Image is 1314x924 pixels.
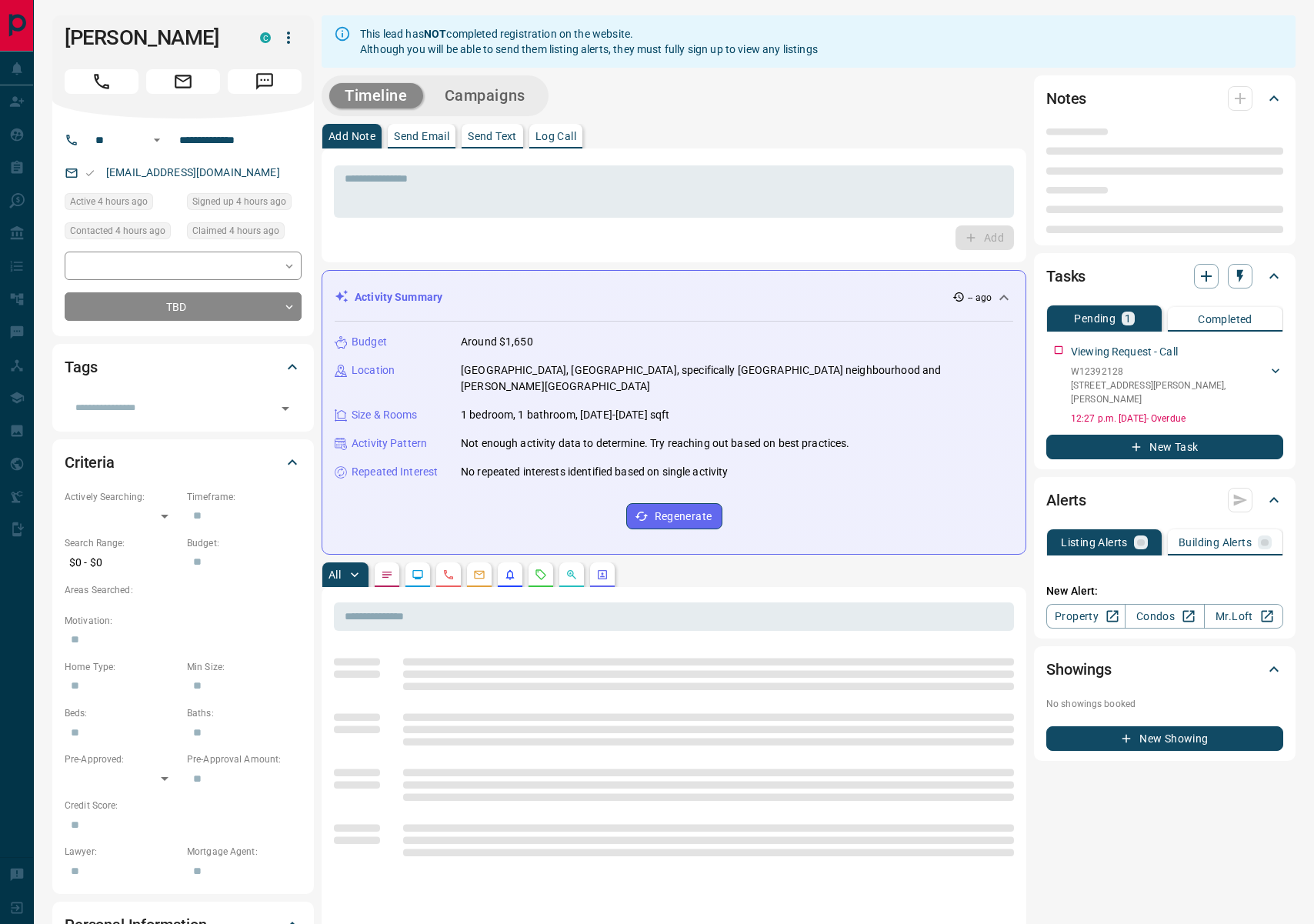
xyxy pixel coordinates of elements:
h2: Notes [1046,86,1086,111]
svg: Requests [535,569,547,581]
p: Pre-Approval Amount: [187,752,302,766]
svg: Calls [442,569,455,581]
div: Tags [65,349,302,385]
strong: NOT [424,28,446,40]
p: 1 bedroom, 1 bathroom, [DATE]-[DATE] sqft [461,407,669,423]
p: No repeated interests identified based on single activity [461,464,729,480]
div: Sat Sep 13 2025 [187,222,302,244]
p: Activity Summary [355,289,442,305]
div: Sat Sep 13 2025 [65,193,179,215]
p: Not enough activity data to determine. Try reaching out based on best practices. [461,435,850,452]
svg: Email Valid [85,168,95,178]
p: 1 [1125,313,1131,324]
button: New Task [1046,435,1283,459]
p: Size & Rooms [352,407,418,423]
p: Completed [1198,314,1252,325]
p: Building Alerts [1179,537,1252,548]
svg: Opportunities [565,569,578,581]
div: TBD [65,292,302,321]
p: Viewing Request - Call [1071,344,1178,360]
p: -- ago [968,291,992,305]
p: Listing Alerts [1061,537,1128,548]
p: [STREET_ADDRESS][PERSON_NAME] , [PERSON_NAME] [1071,379,1268,406]
svg: Agent Actions [596,569,609,581]
button: Open [148,131,166,149]
span: Active 4 hours ago [70,194,148,209]
button: New Showing [1046,726,1283,751]
div: Notes [1046,80,1283,117]
div: Showings [1046,651,1283,688]
p: W12392128 [1071,365,1268,379]
a: Condos [1125,604,1204,629]
p: All [328,569,341,580]
p: Credit Score: [65,799,302,812]
div: This lead has completed registration on the website. Although you will be able to send them listi... [360,20,818,63]
p: Add Note [328,131,375,142]
svg: Emails [473,569,485,581]
p: [GEOGRAPHIC_DATA], [GEOGRAPHIC_DATA], specifically [GEOGRAPHIC_DATA] neighbourhood and [PERSON_NA... [461,362,1013,395]
p: Timeframe: [187,490,302,504]
svg: Listing Alerts [504,569,516,581]
button: Campaigns [429,83,541,108]
div: Alerts [1046,482,1283,519]
p: Beds: [65,706,179,720]
p: Activity Pattern [352,435,427,452]
p: No showings booked [1046,697,1283,711]
span: Contacted 4 hours ago [70,223,165,239]
h2: Tags [65,355,97,379]
div: condos.ca [260,32,271,43]
p: Send Email [394,131,449,142]
p: Budget [352,334,387,350]
div: Activity Summary-- ago [335,283,1013,312]
p: Pending [1074,313,1116,324]
div: Tasks [1046,258,1283,295]
p: Baths: [187,706,302,720]
span: Message [228,69,302,94]
h1: [PERSON_NAME] [65,25,237,50]
button: Open [275,398,296,419]
a: [EMAIL_ADDRESS][DOMAIN_NAME] [106,166,280,178]
p: Log Call [535,131,576,142]
span: Call [65,69,138,94]
p: New Alert: [1046,583,1283,599]
p: Pre-Approved: [65,752,179,766]
p: Repeated Interest [352,464,438,480]
span: Claimed 4 hours ago [192,223,279,239]
h2: Showings [1046,657,1112,682]
p: Around $1,650 [461,334,533,350]
div: Sat Sep 13 2025 [65,222,179,244]
span: Signed up 4 hours ago [192,194,286,209]
span: Email [146,69,220,94]
h2: Tasks [1046,264,1086,289]
p: $0 - $0 [65,550,179,575]
p: Search Range: [65,536,179,550]
p: Home Type: [65,660,179,674]
p: Location [352,362,395,379]
div: W12392128[STREET_ADDRESS][PERSON_NAME],[PERSON_NAME] [1071,362,1283,409]
svg: Notes [381,569,393,581]
div: Sat Sep 13 2025 [187,193,302,215]
p: Budget: [187,536,302,550]
p: Min Size: [187,660,302,674]
p: Areas Searched: [65,583,302,597]
p: Mortgage Agent: [187,845,302,859]
p: Motivation: [65,614,302,628]
p: Lawyer: [65,845,179,859]
button: Timeline [329,83,423,108]
h2: Alerts [1046,488,1086,512]
a: Property [1046,604,1126,629]
h2: Criteria [65,450,115,475]
button: Regenerate [626,503,722,529]
svg: Lead Browsing Activity [412,569,424,581]
div: Criteria [65,444,302,481]
p: 12:27 p.m. [DATE] - Overdue [1071,412,1283,425]
p: Actively Searching: [65,490,179,504]
a: Mr.Loft [1204,604,1283,629]
p: Send Text [468,131,517,142]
